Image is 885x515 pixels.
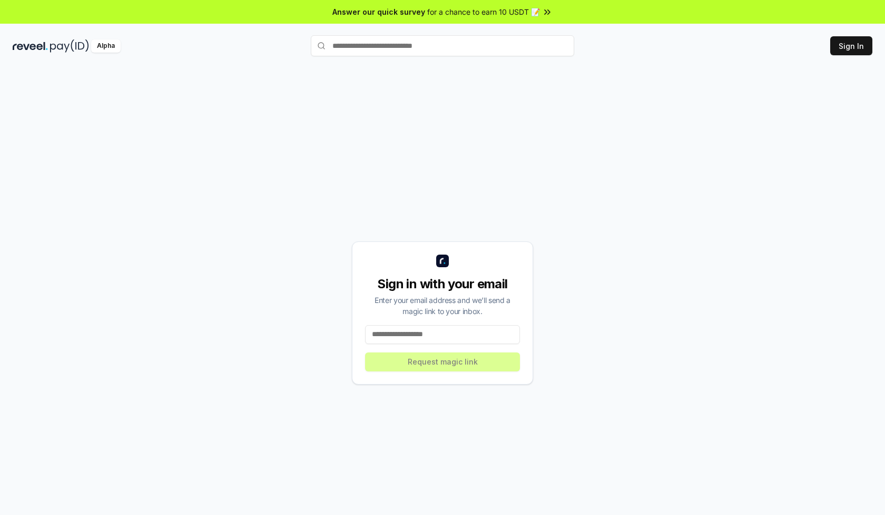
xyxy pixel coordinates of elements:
[91,39,121,53] div: Alpha
[50,39,89,53] img: pay_id
[427,6,540,17] span: for a chance to earn 10 USDT 📝
[365,276,520,292] div: Sign in with your email
[436,255,449,267] img: logo_small
[13,39,48,53] img: reveel_dark
[365,295,520,317] div: Enter your email address and we’ll send a magic link to your inbox.
[830,36,872,55] button: Sign In
[332,6,425,17] span: Answer our quick survey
